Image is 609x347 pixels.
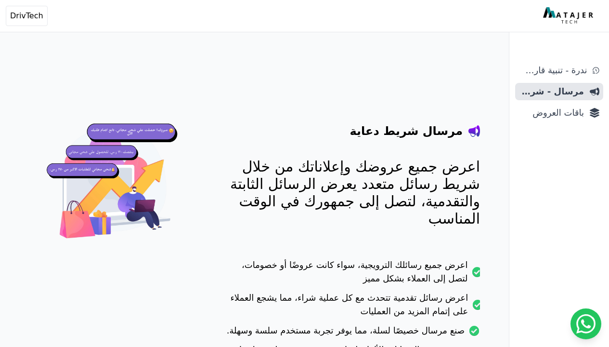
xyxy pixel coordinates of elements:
[519,64,587,77] span: ندرة - تنبية قارب علي النفاذ
[519,106,584,120] span: باقات العروض
[224,158,480,227] p: اعرض جميع عروضك وإعلاناتك من خلال شريط رسائل متعدد يعرض الرسائل الثابتة والتقدمية، لتصل إلى جمهور...
[350,123,463,139] h4: مرسال شريط دعاية
[515,83,603,100] a: مرسال - شريط دعاية
[519,85,584,98] span: مرسال - شريط دعاية
[224,258,480,291] li: اعرض جميع رسائلك الترويجية، سواء كانت عروضًا أو خصومات، لتصل إلى العملاء بشكل مميز
[10,10,43,22] span: DrivTech
[6,6,48,26] button: DrivTech
[224,291,480,324] li: اعرض رسائل تقدمية تتحدث مع كل عملية شراء، مما يشجع العملاء على إتمام المزيد من العمليات
[45,116,185,256] img: hero
[543,7,596,25] img: MatajerTech Logo
[515,62,603,79] a: ندرة - تنبية قارب علي النفاذ
[515,104,603,121] a: باقات العروض
[224,324,480,343] li: صنع مرسال خصيصًا لسلة، مما يوفر تجربة مستخدم سلسة وسهلة.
